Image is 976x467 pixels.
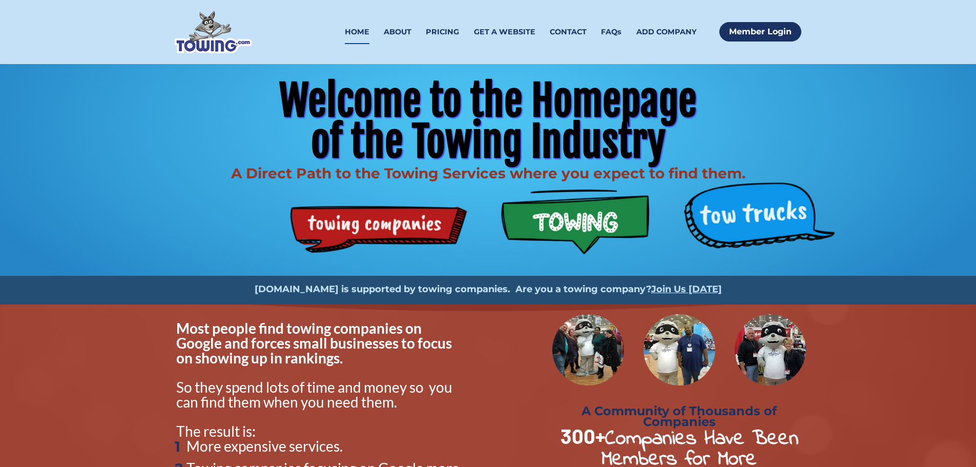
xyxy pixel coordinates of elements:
[231,165,745,182] span: A Direct Path to the Towing Services where you expect to find them.
[601,20,621,44] a: FAQs
[550,20,587,44] a: CONTACT
[255,283,651,295] strong: [DOMAIN_NAME] is supported by towing companies. Are you a towing company?
[186,437,343,455] span: More expensive services.
[311,116,666,168] span: of the Towing Industry
[176,378,455,411] span: So they spend lots of time and money so you can find them when you need them.
[719,22,801,42] a: Member Login
[175,11,252,53] img: Towing.com Logo
[384,20,411,44] a: ABOUT
[560,423,605,448] strong: 300+
[605,424,798,454] strong: Companies Have Been
[176,319,454,367] span: Most people find towing companies on Google and forces small businesses to focus on showing up in...
[636,20,697,44] a: ADD COMPANY
[426,20,459,44] a: PRICING
[345,20,369,44] a: HOME
[474,20,535,44] a: GET A WEBSITE
[651,283,722,295] a: Join Us [DATE]
[279,75,697,127] span: Welcome to the Homepage
[891,365,976,467] iframe: Conversations
[176,422,256,440] span: The result is:
[582,403,780,429] strong: A Community of Thousands of Companies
